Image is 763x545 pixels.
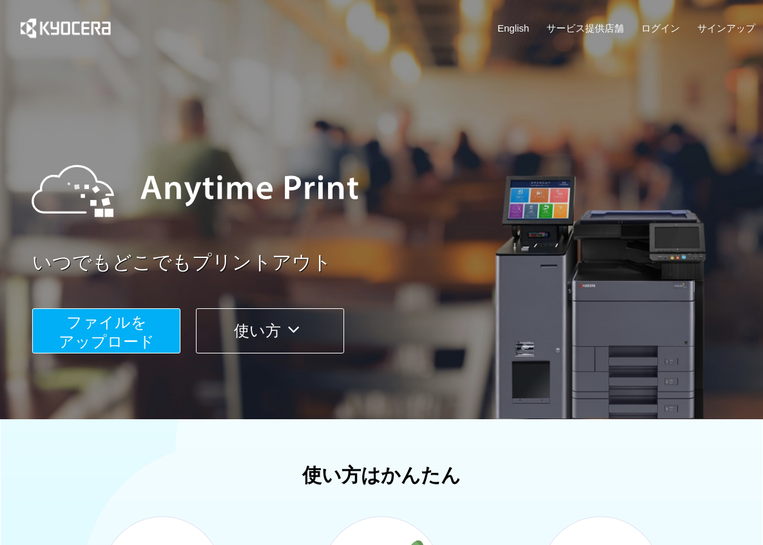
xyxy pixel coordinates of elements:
[196,308,344,353] button: 使い方
[497,21,529,35] a: English
[546,21,624,35] a: サービス提供店舗
[32,249,763,277] a: いつでもどこでもプリントアウト
[641,21,680,35] a: ログイン
[697,21,755,35] a: サインアップ
[59,313,155,350] span: ファイルを ​​アップロード
[32,308,180,353] button: ファイルを​​アップロード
